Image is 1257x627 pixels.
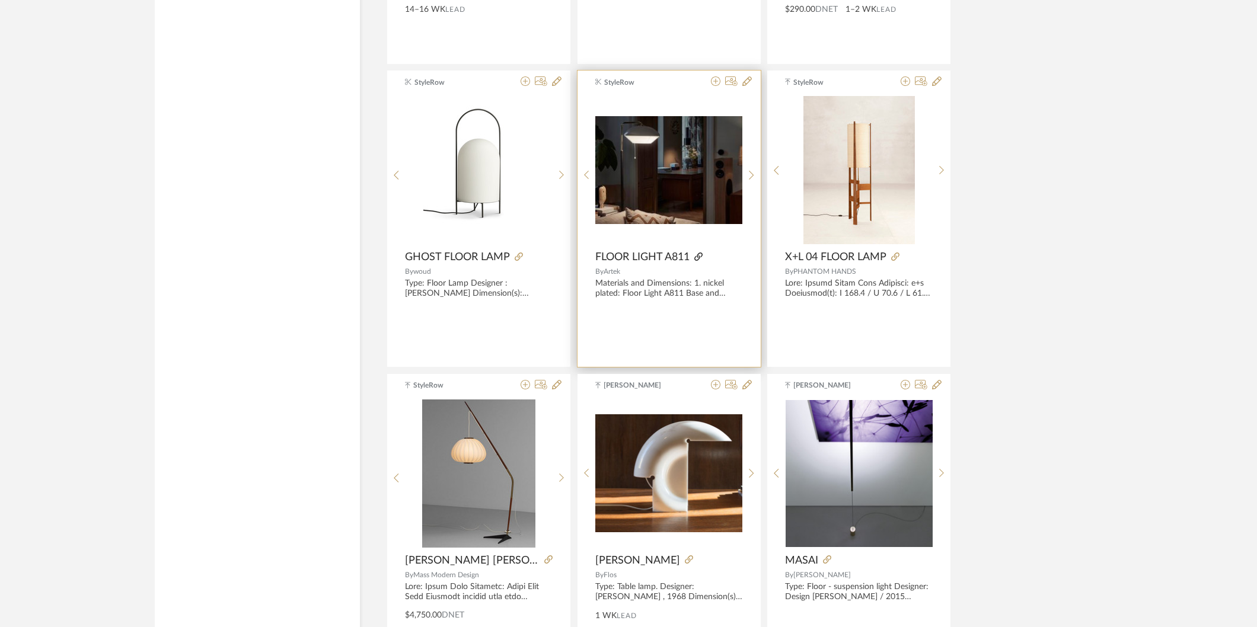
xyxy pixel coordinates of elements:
span: By [785,571,793,578]
span: StyleRow [793,77,868,88]
span: [PERSON_NAME] [604,380,678,391]
span: [PERSON_NAME] [793,380,868,391]
span: 14–16 WK [405,4,445,16]
span: 1–2 WK [846,4,876,16]
span: woud [413,268,431,275]
div: Type: Table lamp. Designer: [PERSON_NAME] , 1968 Dimension(s): Dia 385 x 130 x H 345mm Material/F... [595,582,743,602]
span: Artek [604,268,620,275]
span: X+L 04 FLOOR LAMP [785,251,886,264]
div: Lore: Ipsumd Sitam Cons Adipisci: e+s Doeiusmod(t): I 168.4 / U 70.6 / L 61.9 Etdolore/Magnaali: ... [785,279,933,299]
img: BIAGIO [595,414,742,532]
span: DNET [815,5,838,14]
span: StyleRow [414,77,489,88]
span: By [595,268,604,275]
div: 0 [406,96,553,244]
div: 1 [595,96,742,244]
div: Materials and Dimensions: 1. nickel plated: Floor Light A811 Base and stand: leather, black Tube:... [595,279,743,299]
img: MASAI [786,400,933,547]
span: StyleRow [604,77,679,88]
span: By [785,268,793,275]
span: GHOST FLOOR LAMP [405,251,510,264]
div: Lore: Ipsum Dolo Sitametc: Adipi Elit Sedd Eiusmodt incidid utla etdo Magnaal 6510 Enimadmini : V... [405,582,553,602]
div: Type: Floor - suspension light Designer: Design [PERSON_NAME] / 2015 Dimension(s): Dia 50 x 7250 ... [785,582,933,602]
span: $290.00 [785,5,815,14]
img: SVEND AAGE HOLM SORENSEN FISHING POLE LAMP DENMARK 1950 [422,399,535,548]
span: By [595,571,604,578]
span: PHANTOM HANDS [793,268,856,275]
span: [PERSON_NAME] [595,554,680,567]
span: [PERSON_NAME] [793,571,851,578]
img: FLOOR LIGHT A811 [595,116,742,225]
span: By [405,268,413,275]
div: 0 [406,399,553,548]
span: StyleRow [413,380,488,391]
span: By [405,571,413,578]
span: Mass Modern Design [413,571,479,578]
span: MASAI [785,554,818,567]
span: [PERSON_NAME] [PERSON_NAME] FISHING POLE LAMP [GEOGRAPHIC_DATA] 1950 [405,554,540,567]
span: $4,750.00 [405,611,442,619]
span: Lead [617,612,637,620]
span: DNET [442,611,464,619]
img: X+L 04 FLOOR LAMP [803,96,915,244]
span: FLOOR LIGHT A811 [595,251,690,264]
span: Lead [445,5,465,14]
span: 1 WK [595,610,617,622]
span: Flos [604,571,617,578]
span: Lead [876,5,897,14]
div: Type: Floor Lamp Designer : [PERSON_NAME] Dimension(s): Diameter: 25 cm Height: 60 cm Material/Fi... [405,279,553,299]
img: GHOST FLOOR LAMP [423,96,534,244]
